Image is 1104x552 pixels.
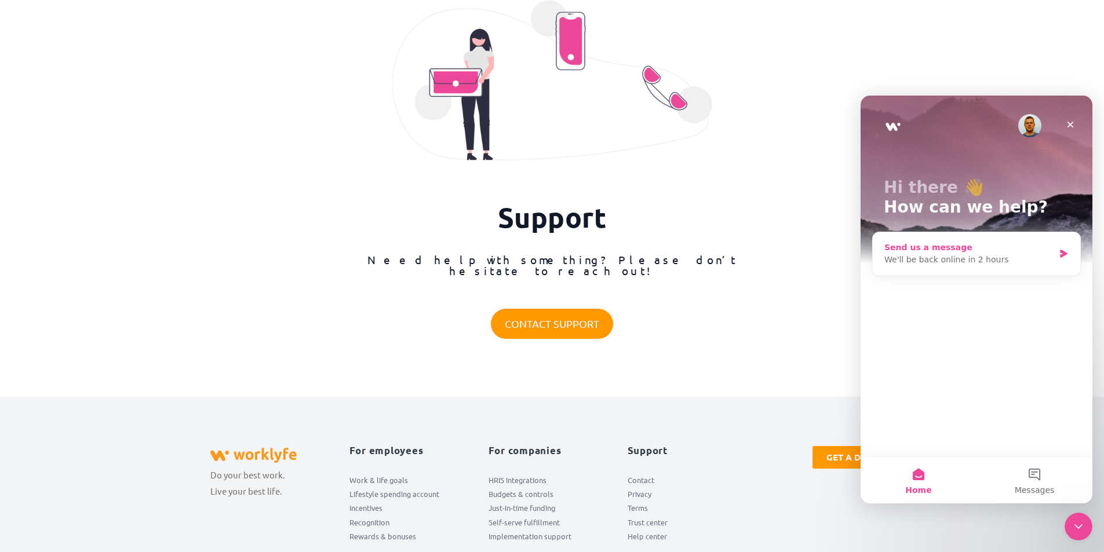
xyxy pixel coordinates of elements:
[1065,513,1092,540] iframe: Intercom live chat
[489,529,571,543] span: Implementation support
[489,529,616,543] a: Implementation support
[349,473,408,487] span: Work & life goals
[489,473,616,487] a: HRIS integrations
[349,516,389,529] span: Recognition
[489,501,616,515] a: Just-in-time funding
[349,200,755,234] h1: Support
[812,446,894,469] a: GET A DEMO
[628,516,668,529] span: Trust center
[349,501,477,515] a: Incentives
[628,501,648,515] span: Terms
[489,446,616,456] h6: For companies
[349,487,477,501] a: Lifestyle spending account
[367,253,745,277] span: Need help with something? Please don’t hesitate to reach out!
[505,316,599,332] span: CONTACT SUPPORT
[628,529,667,543] span: Help center
[489,516,616,529] a: Self-serve fulfillment
[489,487,616,501] a: Budgets & controls
[489,487,553,501] span: Budgets & controls
[349,473,477,487] a: Work & life goals
[210,467,285,500] p: Do your best work. Live your best life.
[861,96,1092,503] iframe: Intercom live chat
[489,516,560,529] span: Self-serve fulfillment
[628,473,755,487] a: Contact
[628,501,755,515] a: Terms
[349,446,477,456] h6: For employees
[628,487,755,501] a: Privacy
[210,448,297,462] img: Worklyfe Logo
[826,453,880,462] span: GET A DEMO
[628,473,654,487] span: Contact
[349,529,416,543] span: Rewards & bonuses
[349,487,439,501] span: Lifestyle spending account
[491,309,613,339] a: CONTACT SUPPORT
[349,516,477,529] a: Recognition
[349,529,477,543] a: Rewards & bonuses
[349,501,382,515] span: Incentives
[489,501,555,515] span: Just-in-time funding
[628,446,755,456] h6: Support
[489,473,546,487] span: HRIS integrations
[628,487,651,501] span: Privacy
[628,529,755,543] a: Help center
[628,516,755,529] a: Trust center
